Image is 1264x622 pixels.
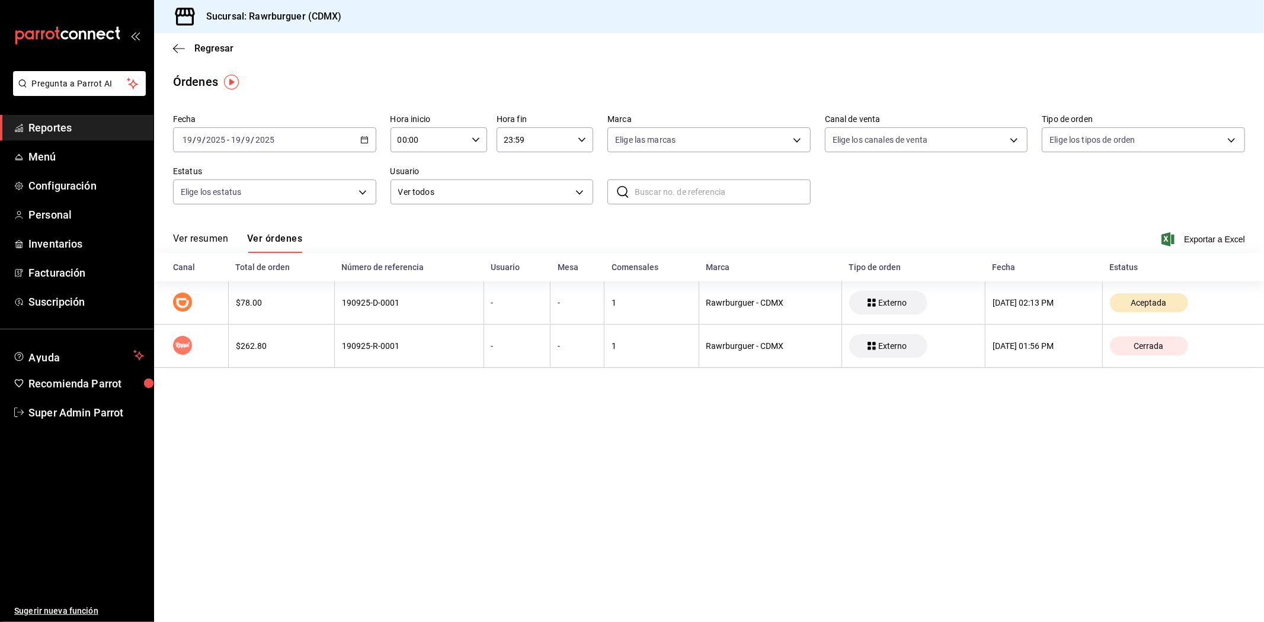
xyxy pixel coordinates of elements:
[993,298,1095,307] div: [DATE] 02:13 PM
[13,71,146,96] button: Pregunta a Parrot AI
[391,116,487,124] label: Hora inicio
[1109,262,1245,272] div: Estatus
[342,341,476,351] div: 190925-R-0001
[612,298,691,307] div: 1
[341,262,476,272] div: Número de referencia
[194,43,233,54] span: Regresar
[14,605,144,617] span: Sugerir nueva función
[1127,298,1172,307] span: Aceptada
[28,265,144,281] span: Facturación
[182,135,193,145] input: --
[28,376,144,392] span: Recomienda Parrot
[173,168,376,176] label: Estatus
[558,262,597,272] div: Mesa
[28,178,144,194] span: Configuración
[558,341,597,351] div: -
[28,236,144,252] span: Inventarios
[130,31,140,40] button: open_drawer_menu
[342,298,476,307] div: 190925-D-0001
[1129,341,1169,351] span: Cerrada
[236,341,327,351] div: $262.80
[245,135,251,145] input: --
[635,180,811,204] input: Buscar no. de referencia
[241,135,245,145] span: /
[706,262,834,272] div: Marca
[28,348,129,363] span: Ayuda
[193,135,196,145] span: /
[825,116,1028,124] label: Canal de venta
[491,262,543,272] div: Usuario
[173,73,218,91] div: Órdenes
[227,135,229,145] span: -
[255,135,275,145] input: ----
[202,135,206,145] span: /
[181,186,241,198] span: Elige los estatus
[247,233,302,253] button: Ver órdenes
[197,9,342,24] h3: Sucursal: Rawrburguer (CDMX)
[391,168,594,176] label: Usuario
[706,341,834,351] div: Rawrburguer - CDMX
[993,262,1096,272] div: Fecha
[224,75,239,89] img: Tooltip marker
[206,135,226,145] input: ----
[236,298,327,307] div: $78.00
[251,135,255,145] span: /
[1042,116,1245,124] label: Tipo de orden
[28,120,144,136] span: Reportes
[849,262,978,272] div: Tipo de orden
[235,262,327,272] div: Total de orden
[612,262,692,272] div: Comensales
[874,298,912,307] span: Externo
[173,262,221,272] div: Canal
[612,341,691,351] div: 1
[173,116,376,124] label: Fecha
[28,405,144,421] span: Super Admin Parrot
[706,298,834,307] div: Rawrburguer - CDMX
[28,294,144,310] span: Suscripción
[993,341,1095,351] div: [DATE] 01:56 PM
[231,135,241,145] input: --
[28,207,144,223] span: Personal
[1164,232,1245,246] button: Exportar a Excel
[196,135,202,145] input: --
[8,86,146,98] a: Pregunta a Parrot AI
[874,341,912,351] span: Externo
[398,186,572,198] span: Ver todos
[615,134,676,146] span: Elige las marcas
[173,43,233,54] button: Regresar
[491,298,543,307] div: -
[491,341,543,351] div: -
[28,149,144,165] span: Menú
[497,116,593,124] label: Hora fin
[1049,134,1135,146] span: Elige los tipos de orden
[173,233,302,253] div: navigation tabs
[607,116,811,124] label: Marca
[833,134,927,146] span: Elige los canales de venta
[173,233,228,253] button: Ver resumen
[32,78,127,90] span: Pregunta a Parrot AI
[558,298,597,307] div: -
